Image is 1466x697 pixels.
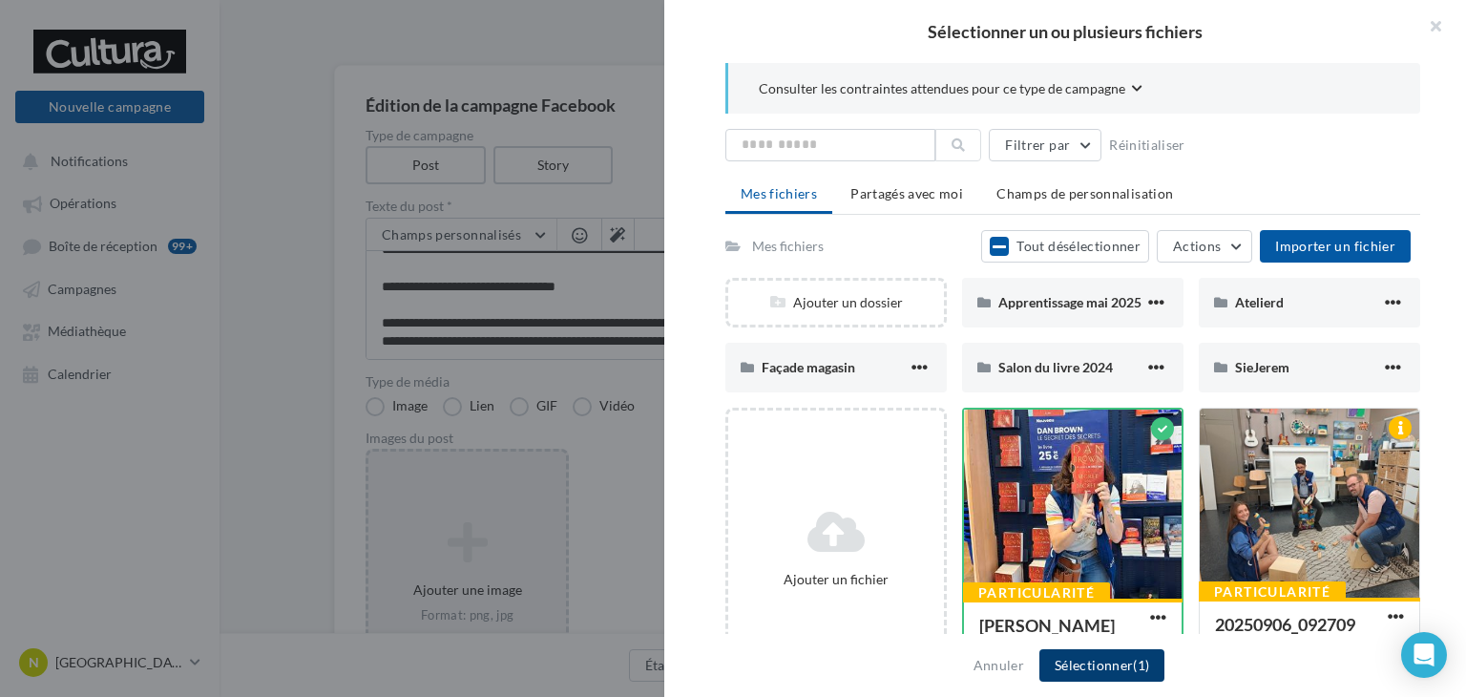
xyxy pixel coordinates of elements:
[1199,581,1346,602] div: Particularité
[762,359,855,375] span: Façade magasin
[1260,230,1411,263] button: Importer un fichier
[963,582,1110,603] div: Particularité
[1157,230,1252,263] button: Actions
[1275,238,1395,254] span: Importer un fichier
[996,185,1173,201] span: Champs de personnalisation
[1133,657,1149,673] span: (1)
[998,359,1113,375] span: Salon du livre 2024
[989,129,1101,161] button: Filtrer par
[741,185,817,201] span: Mes fichiers
[728,293,944,312] div: Ajouter un dossier
[966,654,1032,677] button: Annuler
[998,294,1141,310] span: Apprentissage mai 2025
[736,570,936,589] div: Ajouter un fichier
[695,23,1435,40] h2: Sélectionner un ou plusieurs fichiers
[759,78,1142,102] button: Consulter les contraintes attendues pour ce type de campagne
[759,79,1125,98] span: Consulter les contraintes attendues pour ce type de campagne
[1401,632,1447,678] div: Open Intercom Messenger
[850,185,963,201] span: Partagés avec moi
[1235,294,1284,310] span: Atelierd
[979,615,1115,636] span: dan brown
[981,230,1149,263] button: Tout désélectionner
[1101,134,1193,157] button: Réinitialiser
[1215,614,1355,635] span: 20250906_092709
[1039,649,1164,682] button: Sélectionner(1)
[752,237,824,256] div: Mes fichiers
[1235,359,1289,375] span: SieJerem
[1173,238,1221,254] span: Actions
